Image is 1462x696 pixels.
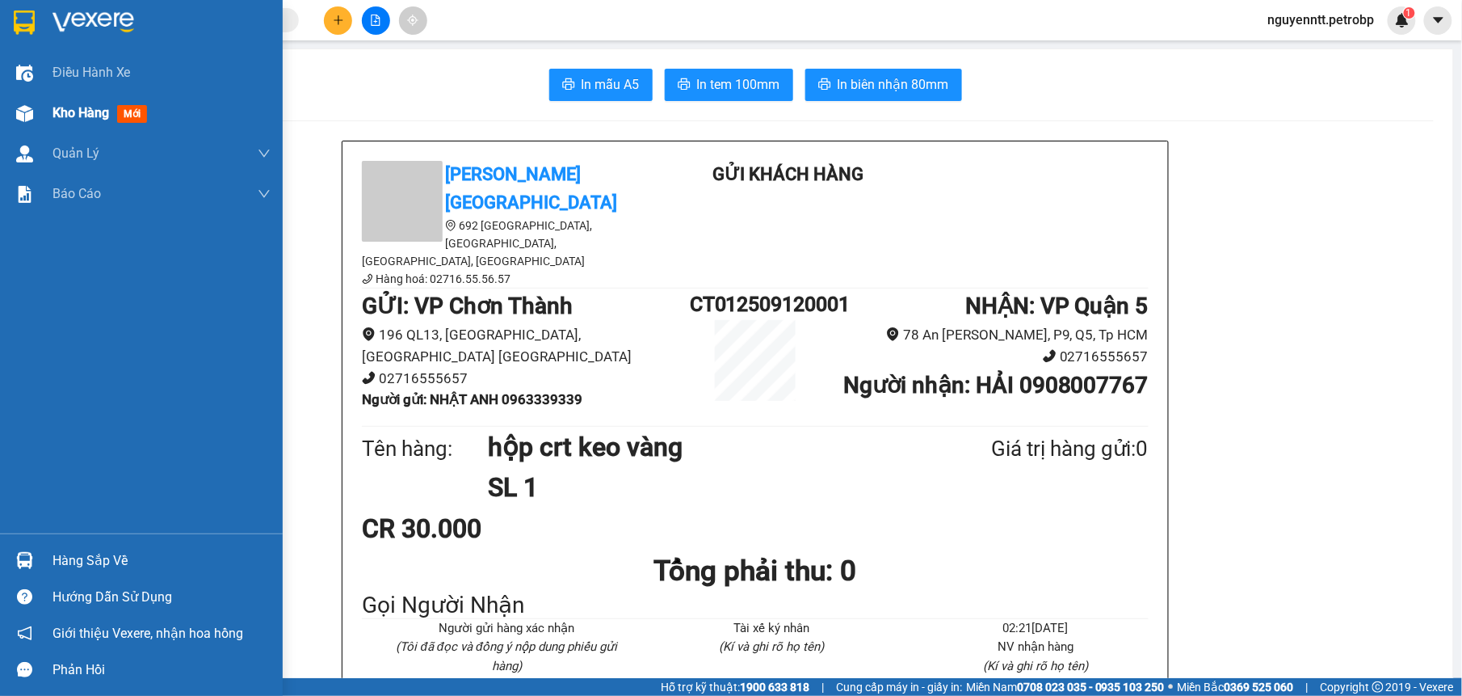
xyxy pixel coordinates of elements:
[923,619,1149,639] li: 02:21[DATE]
[549,69,653,101] button: printerIn mẫu A5
[362,371,376,385] span: phone
[712,164,863,184] b: Gửi khách hàng
[488,427,913,467] h1: hộp crt keo vàng
[258,188,271,200] span: down
[362,324,690,367] li: 196 QL13, [GEOGRAPHIC_DATA], [GEOGRAPHIC_DATA] [GEOGRAPHIC_DATA]
[488,467,913,508] h1: SL 1
[16,146,33,162] img: warehouse-icon
[836,678,962,696] span: Cung cấp máy in - giấy in:
[53,105,109,120] span: Kho hàng
[697,74,780,95] span: In tem 100mm
[1404,7,1415,19] sup: 1
[16,105,33,122] img: warehouse-icon
[189,53,299,72] div: HẢI
[661,678,809,696] span: Hỗ trợ kỹ thuật:
[394,619,620,639] li: Người gửi hàng xác nhận
[12,104,180,124] div: 30.000
[14,33,178,53] div: [GEOGRAPHIC_DATA]
[362,217,653,270] li: 692 [GEOGRAPHIC_DATA], [GEOGRAPHIC_DATA], [GEOGRAPHIC_DATA], [GEOGRAPHIC_DATA]
[1178,678,1294,696] span: Miền Bắc
[14,11,35,35] img: logo-vxr
[843,372,1149,399] b: Người nhận : HẢI 0908007767
[1431,13,1446,27] span: caret-down
[821,346,1149,368] li: 02716555657
[582,74,640,95] span: In mẫu A5
[1395,13,1409,27] img: icon-new-feature
[362,6,390,35] button: file-add
[923,638,1149,657] li: NV nhận hàng
[12,106,37,123] span: CR :
[362,273,373,285] span: phone
[53,658,271,682] div: Phản hồi
[399,6,427,35] button: aim
[983,659,1088,673] i: (Kí và ghi rõ họ tên)
[719,639,824,654] i: (Kí và ghi rõ họ tên)
[16,65,33,82] img: warehouse-icon
[14,14,178,33] div: VP Chơn Thành
[258,147,271,160] span: down
[913,432,1149,466] div: Giá trị hàng gửi: 0
[1406,7,1412,19] span: 1
[1225,681,1294,694] strong: 0369 525 060
[1306,678,1309,696] span: |
[17,626,32,641] span: notification
[1043,349,1057,363] span: phone
[562,78,575,93] span: printer
[1017,681,1165,694] strong: 0708 023 035 - 0935 103 250
[189,14,299,53] div: VP Quận 5
[1372,681,1384,693] span: copyright
[665,69,793,101] button: printerIn tem 100mm
[362,293,573,319] b: GỬI : VP Chơn Thành
[818,78,831,93] span: printer
[445,220,456,231] span: environment
[117,105,147,123] span: mới
[805,69,962,101] button: printerIn biên nhận 80mm
[1169,684,1174,690] span: ⚪️
[362,432,488,466] div: Tên hàng:
[53,183,101,204] span: Báo cáo
[17,589,32,605] span: question-circle
[362,593,1149,618] div: Gọi Người Nhận
[16,552,33,569] img: warehouse-icon
[370,15,381,26] span: file-add
[1255,10,1388,30] span: nguyenntt.petrobp
[965,293,1149,319] b: NHẬN : VP Quận 5
[397,639,618,673] i: (Tôi đã đọc và đồng ý nộp dung phiếu gửi hàng)
[1424,6,1452,35] button: caret-down
[407,15,418,26] span: aim
[678,78,691,93] span: printer
[53,549,271,573] div: Hàng sắp về
[53,143,99,163] span: Quản Lý
[14,15,39,32] span: Gửi:
[53,62,131,82] span: Điều hành xe
[886,327,900,341] span: environment
[189,15,228,32] span: Nhận:
[690,289,821,320] h1: CT012509120001
[821,678,824,696] span: |
[838,74,949,95] span: In biên nhận 80mm
[17,662,32,677] span: message
[966,678,1165,696] span: Miền Nam
[362,327,376,341] span: environment
[362,508,621,549] div: CR 30.000
[333,15,344,26] span: plus
[362,270,653,288] li: Hàng hoá: 02716.55.56.57
[53,585,271,610] div: Hướng dẫn sử dụng
[362,391,582,407] b: Người gửi : NHẬT ANH 0963339339
[362,368,690,390] li: 02716555657
[740,681,809,694] strong: 1900 633 818
[658,619,884,639] li: Tài xế ký nhân
[53,623,243,643] span: Giới thiệu Vexere, nhận hoa hồng
[362,549,1149,593] h1: Tổng phải thu: 0
[16,186,33,203] img: solution-icon
[445,164,617,213] b: [PERSON_NAME][GEOGRAPHIC_DATA]
[324,6,352,35] button: plus
[821,324,1149,346] li: 78 An [PERSON_NAME], P9, Q5, Tp HCM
